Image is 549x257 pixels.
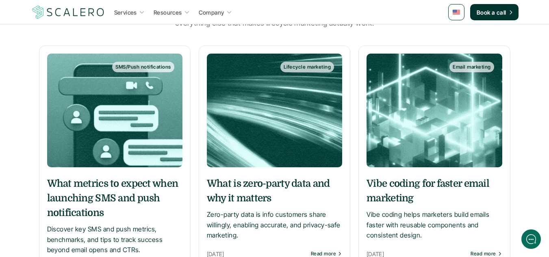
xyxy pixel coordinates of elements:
img: Scalero company logo [31,4,106,20]
span: New conversation [52,112,98,119]
a: Lifecycle marketing [207,54,342,167]
a: Read more [471,251,502,257]
p: Email marketing [453,64,490,70]
p: Read more [471,251,496,257]
h5: Vibe coding for faster email marketing [367,176,502,205]
p: SMS/Push notifications [115,64,171,70]
a: What is zero-party data and why it mattersZero-party data is info customers share willingly, enab... [207,176,342,241]
p: Read more [311,251,336,257]
p: Lifecycle marketing [284,64,331,70]
h5: What is zero-party data and why it matters [207,176,342,205]
p: Book a call [477,8,506,17]
a: SMS/Push notifications [47,54,182,167]
iframe: gist-messenger-bubble-iframe [521,229,541,249]
p: Vibe coding helps marketers build emails faster with reusable components and consistent design. [367,209,502,241]
p: Discover key SMS and push metrics, benchmarks, and tips to track success beyond email opens and C... [47,224,182,255]
h1: Hi! Welcome to [GEOGRAPHIC_DATA]. [12,39,150,52]
a: Email marketing [367,54,502,167]
a: Read more [311,251,342,257]
a: Vibe coding for faster email marketingVibe coding helps marketers build emails faster with reusab... [367,176,502,241]
a: Book a call [470,4,519,20]
button: New conversation [13,108,150,124]
p: Zero-party data is info customers share willingly, enabling accurate, and privacy-safe marketing. [207,209,342,241]
h2: Let us know if we can help with lifecycle marketing. [12,54,150,93]
a: Scalero company logo [31,5,106,19]
p: Company [199,8,224,17]
h5: What metrics to expect when launching SMS and push notifications [47,176,182,220]
p: Services [114,8,137,17]
span: We run on Gist [68,205,103,210]
a: What metrics to expect when launching SMS and push notificationsDiscover key SMS and push metrics... [47,176,182,255]
p: Resources [154,8,182,17]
